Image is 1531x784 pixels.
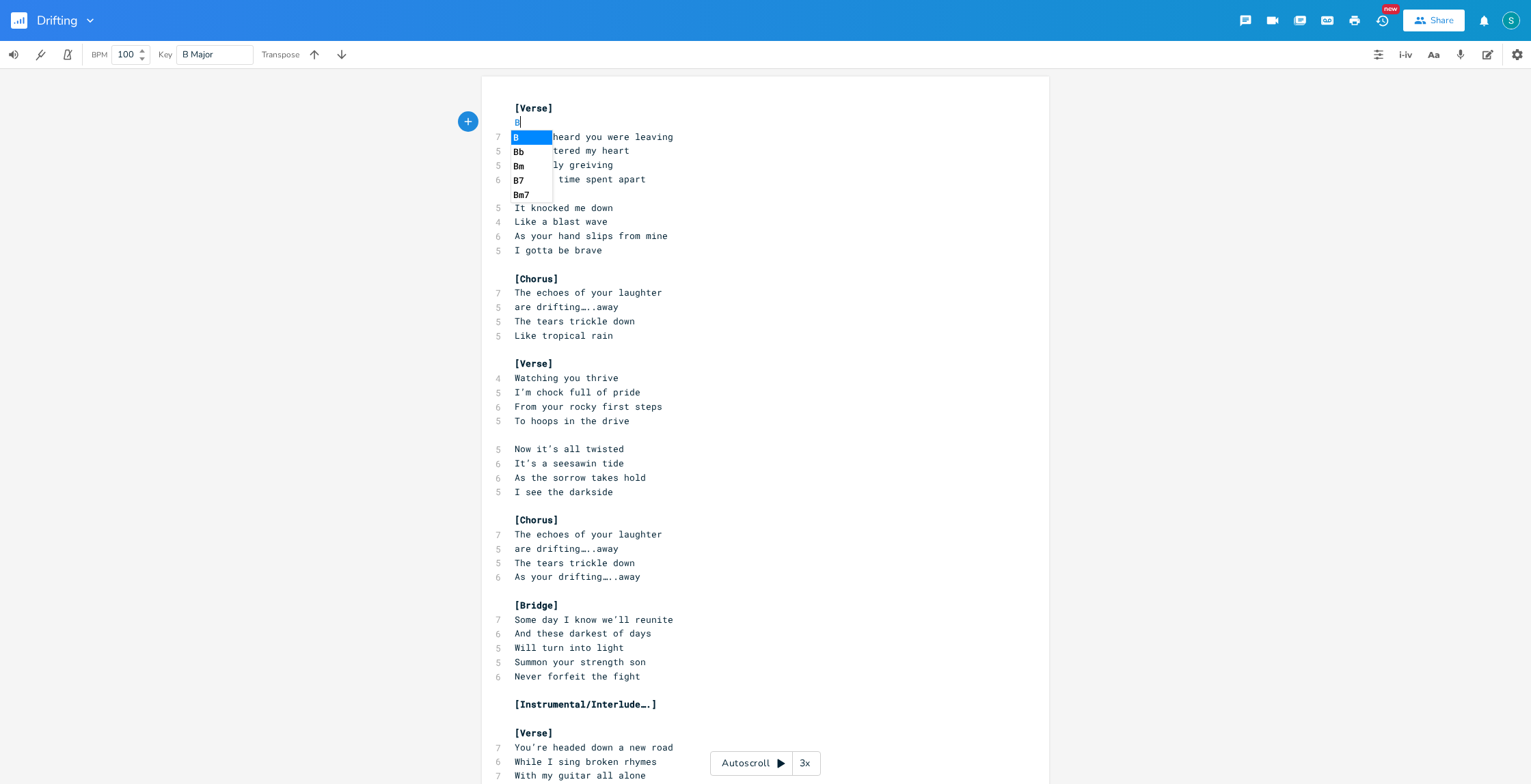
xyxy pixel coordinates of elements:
span: And these darkest of days [515,627,651,639]
span: You’re headed down a new road [515,741,673,753]
div: New [1382,4,1400,14]
span: It’s a seesawin tide [515,457,624,469]
span: Like a blast wave [515,215,608,227]
span: Never forfeit the fight [515,670,640,682]
span: Will turn into light [515,641,624,654]
span: I’m chock full of pride [515,386,640,398]
span: The tears trickle down [515,557,635,569]
span: B [515,116,520,128]
span: Like tropical rain [515,329,613,341]
img: Stevie Jay [1502,12,1520,29]
div: 3x [793,751,817,776]
span: All the time spent apart [515,173,646,185]
span: The echoes of your laughter [515,286,662,298]
li: Bb [511,145,552,159]
span: When I heard you were leaving [515,130,673,143]
span: The tears trickle down [515,315,635,327]
div: BPM [92,51,107,59]
li: Bm7 [511,188,552,202]
div: Transpose [262,51,299,59]
div: Autoscroll [710,751,821,776]
button: New [1368,8,1396,33]
span: The echoes of your laughter [515,528,662,540]
li: Bm [511,159,552,173]
div: Share [1431,14,1454,27]
div: Key [159,51,172,59]
span: As the sorrow takes hold [515,471,646,484]
span: [Verse] [515,727,553,739]
span: As your hand slips from mine [515,229,668,242]
span: While I sing broken rhymes [515,755,657,768]
button: Share [1403,10,1465,31]
span: I see the darkside [515,486,613,498]
span: are drifting…..away [515,542,619,555]
span: Drifting [37,14,78,27]
span: [Chorus] [515,272,558,285]
span: Watching you thrive [515,372,619,384]
span: As your drifting…..away [515,570,640,583]
li: B7 [511,173,552,188]
span: Some day I know we’ll reunite [515,613,673,626]
span: Instantly greiving [515,158,613,171]
li: B [511,130,552,145]
span: Now it’s all twisted [515,443,624,455]
span: [Verse] [515,357,553,369]
span: [Verse] [515,102,553,114]
span: are drifting…..away [515,300,619,313]
span: [Chorus] [515,514,558,526]
span: It shattered my heart [515,144,629,156]
span: I gotta be brave [515,244,602,256]
span: Summon your strength son [515,656,646,668]
span: From your rocky first steps [515,400,662,412]
span: It knocked me down [515,201,613,214]
span: [Bridge] [515,599,558,611]
span: [Instrumental/Interlude….] [515,698,657,710]
span: B Major [182,48,213,61]
span: To hoops in the drive [515,415,629,427]
span: With my guitar all alone [515,769,646,781]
